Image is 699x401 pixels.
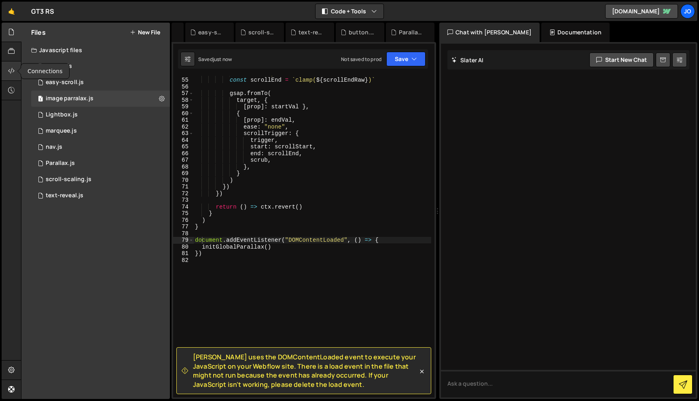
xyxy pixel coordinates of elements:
div: Connections [21,64,69,79]
span: [PERSON_NAME] uses the DOMContentLoaded event to execute your JavaScript on your Webflow site. Th... [193,352,418,389]
div: text-reveal.js [299,28,324,36]
div: 77 [173,224,194,230]
a: [DOMAIN_NAME] [605,4,678,19]
div: 79 [173,237,194,244]
div: 82 [173,257,194,264]
div: 16836/46154.js [31,139,170,155]
div: 63 [173,130,194,137]
div: 76 [173,217,194,224]
div: 73 [173,197,194,204]
button: New File [130,29,160,36]
div: 61 [173,117,194,124]
div: 68 [173,164,194,171]
div: nav.js [46,144,62,151]
div: 67 [173,157,194,164]
div: 59 [173,103,194,110]
div: 65 [173,144,194,150]
div: 16836/46035.js [31,58,170,74]
div: 16836/46036.js [31,188,170,204]
button: Code + Tools [316,4,383,19]
div: scroll-scaling.js [46,176,91,183]
div: Documentation [541,23,610,42]
div: Parallax.js [399,28,425,36]
div: 60 [173,110,194,117]
h2: Files [31,28,46,37]
div: Javascript files [21,42,170,58]
div: button.js [46,63,72,70]
div: Chat with [PERSON_NAME] [439,23,540,42]
div: button.js [349,28,375,36]
div: text-reveal.js [46,192,83,199]
div: 80 [173,244,194,251]
div: 16836/46052.js [31,74,170,91]
div: image parralax.js [46,95,93,102]
div: easy-scroll.js [46,79,84,86]
div: GT3 RS [31,6,54,16]
div: 71 [173,184,194,190]
div: 16836/46021.js [31,155,170,171]
div: 62 [173,124,194,131]
div: 58 [173,97,194,104]
div: 74 [173,204,194,211]
div: 64 [173,137,194,144]
a: Jo [680,4,695,19]
div: just now [213,56,232,63]
div: 75 [173,210,194,217]
button: Save [386,52,426,66]
div: marquee.js [46,127,77,135]
div: 78 [173,230,194,237]
div: Saved [198,56,232,63]
span: 1 [38,96,43,103]
button: Start new chat [589,53,654,67]
div: Not saved to prod [341,56,381,63]
div: Parallax.js [46,160,75,167]
h2: Slater AI [451,56,484,64]
div: 70 [173,177,194,184]
div: 72 [173,190,194,197]
div: 66 [173,150,194,157]
div: 16836/46053.js [31,107,170,123]
div: easy-scroll.js [198,28,224,36]
a: 🤙 [2,2,21,21]
div: 16836/46157.js [31,123,170,139]
div: Lightbox.js [46,111,78,118]
div: scroll-scaling.js [248,28,274,36]
div: 69 [173,170,194,177]
div: 16836/46214.js [31,91,170,107]
div: 56 [173,84,194,91]
div: 55 [173,77,194,84]
div: 57 [173,90,194,97]
div: 16836/46051.js [31,171,170,188]
div: 81 [173,250,194,257]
